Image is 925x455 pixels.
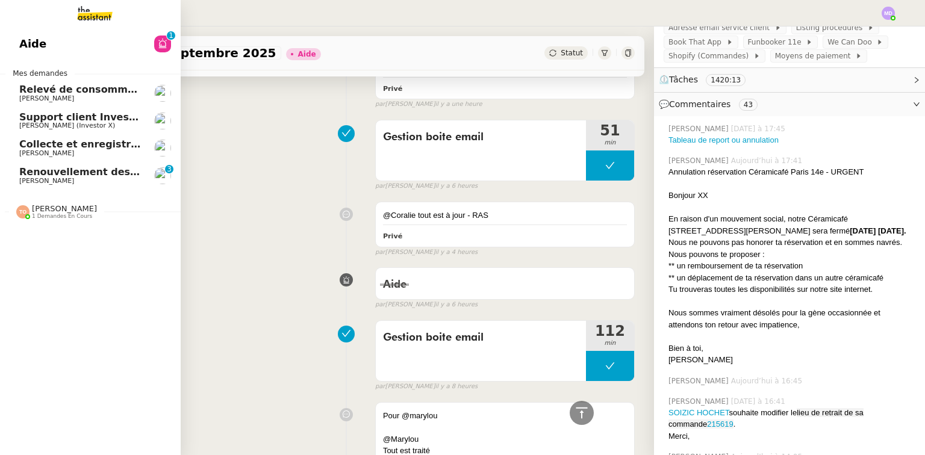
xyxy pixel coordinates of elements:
[731,155,805,166] span: Aujourd’hui à 17:41
[375,247,478,258] small: [PERSON_NAME]
[668,155,731,166] span: [PERSON_NAME]
[19,149,74,157] span: [PERSON_NAME]
[669,75,698,84] span: Tâches
[375,99,482,110] small: [PERSON_NAME]
[668,272,915,284] div: ** un déplacement de ta réservation dans un autre céramicafé
[16,205,30,218] img: svg
[32,204,97,213] span: [PERSON_NAME]
[154,140,171,156] img: users%2F9mvJqJUvllffspLsQzytnd0Nt4c2%2Favatar%2F82da88e3-d90d-4e39-b37d-dcb7941179ae
[654,93,925,116] div: 💬Commentaires 43
[298,51,316,58] div: Aide
[731,376,805,386] span: Aujourd’hui à 16:45
[383,410,627,422] div: Pour @marylou
[435,99,482,110] span: il y a une heure
[668,260,915,272] div: ** un remboursement de ta réservation
[383,279,406,290] span: Aide
[659,99,762,109] span: 💬
[668,213,915,237] div: En raison d'un mouvement social, notre Céramicafé [STREET_ADDRESS][PERSON_NAME] sera fermé
[375,181,385,191] span: par
[586,324,634,338] span: 112
[375,99,385,110] span: par
[827,36,876,48] span: We Can Doo
[19,35,46,53] span: Aide
[19,166,318,178] span: Renouvellement des adhésions FTI - 1 septembre 2025
[668,376,731,386] span: [PERSON_NAME]
[435,181,478,191] span: il y a 6 heures
[375,247,385,258] span: par
[19,84,261,95] span: Relevé de consommations - septembre 2025
[668,22,774,34] span: Adresse email service client
[5,67,75,79] span: Mes demandes
[561,49,583,57] span: Statut
[668,354,915,366] div: [PERSON_NAME]
[659,75,756,84] span: ⏲️
[668,408,729,417] a: SOIZIC HOCHET
[165,165,173,173] nz-badge-sup: 3
[167,31,175,40] nz-badge-sup: 1
[731,396,788,407] span: [DATE] à 16:41
[668,135,779,144] a: Tableau de report ou annulation
[668,408,864,429] span: lieu de retrait de sa commande
[739,99,758,111] nz-tag: 43
[383,329,579,347] span: Gestion boite email
[668,407,915,430] div: souhaite modifier le .
[586,138,634,148] span: min
[375,382,385,392] span: par
[654,68,925,91] div: ⏲️Tâches 1420:13
[383,232,402,240] b: Privé
[707,419,733,429] a: 215619
[169,31,173,42] p: 1
[383,209,627,221] div: @Coralie tout est à jour - RAS
[586,123,634,138] span: 51
[375,181,478,191] small: [PERSON_NAME]
[882,7,895,20] img: svg
[383,128,579,146] span: Gestion boite email
[435,247,478,258] span: il y a 4 heures
[731,123,788,134] span: [DATE] à 17:45
[668,36,726,48] span: Book That App
[435,382,478,392] span: il y a 8 heures
[19,111,152,123] span: Support client InvestorX
[383,85,402,93] b: Privé
[375,300,478,310] small: [PERSON_NAME]
[154,85,171,102] img: users%2FHIWaaSoTa5U8ssS5t403NQMyZZE3%2Favatar%2Fa4be050e-05fa-4f28-bbe7-e7e8e4788720
[668,430,915,442] div: Merci,
[668,237,915,249] div: Nous ne pouvons pas honorer ta réservation et en sommes navrés.
[668,249,915,261] div: Nous pouvons te proposer :
[668,342,915,354] div: Bien à toi,
[668,307,915,330] div: Nous sommes vraiment désolés pour la gène occasionnée et attendons ton retour avec impatience,
[19,122,115,129] span: [PERSON_NAME] (Investor X)
[706,74,746,86] nz-tag: 1420:13
[668,123,731,134] span: [PERSON_NAME]
[154,113,171,129] img: users%2FUWPTPKITw0gpiMilXqRXG5g9gXH3%2Favatar%2F405ab820-17f5-49fd-8f81-080694535f4d
[154,167,171,184] img: users%2FDBF5gIzOT6MfpzgDQC7eMkIK8iA3%2Favatar%2Fd943ca6c-06ba-4e73-906b-d60e05e423d3
[435,300,478,310] span: il y a 6 heures
[19,94,74,102] span: [PERSON_NAME]
[383,433,627,445] div: @Marylou
[668,283,915,296] div: Tu trouveras toutes les disponibilités sur notre site internet.
[668,50,753,62] span: Shopify (Commandes)
[375,300,385,310] span: par
[668,166,915,178] div: Annulation réservation Céramicafé Paris 14e - URGENT
[375,382,478,392] small: [PERSON_NAME]
[586,338,634,348] span: min
[775,50,855,62] span: Moyens de paiement
[668,396,731,407] span: [PERSON_NAME]
[669,99,730,109] span: Commentaires
[19,138,554,150] span: Collecte et enregistrement des relevés bancaires et relevés de cartes bancaires - septembre 2025
[748,36,806,48] span: Funbooker 11e
[32,213,92,220] span: 1 demandes en cours
[19,177,74,185] span: [PERSON_NAME]
[167,165,172,176] p: 3
[668,190,915,202] div: Bonjour XX
[850,226,906,235] strong: [DATE] [DATE].
[796,22,867,34] span: Listing procédures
